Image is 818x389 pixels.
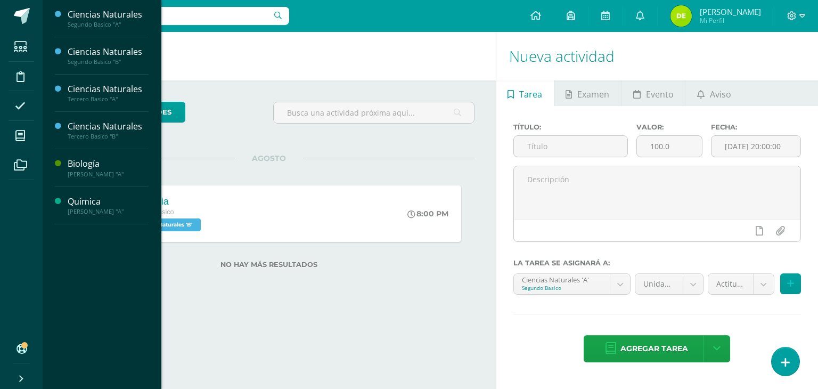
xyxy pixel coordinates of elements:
[710,82,731,107] span: Aviso
[519,82,542,107] span: Tarea
[68,158,149,177] a: Biología[PERSON_NAME] "A"
[637,136,701,157] input: Puntos máximos
[522,274,602,284] div: Ciencias Naturales 'A'
[68,9,149,21] div: Ciencias Naturales
[513,259,801,267] label: La tarea se asignará a:
[670,5,692,27] img: 29c298bc4911098bb12dddd104e14123.png
[68,120,149,140] a: Ciencias NaturalesTercero Basico "B"
[68,46,149,66] a: Ciencias NaturalesSegundo Basico "B"
[68,158,149,170] div: Biología
[509,32,805,80] h1: Nueva actividad
[716,274,746,294] span: Actitudinal (5.0%)
[68,196,149,215] a: Química[PERSON_NAME] "A"
[68,46,149,58] div: Ciencias Naturales
[711,123,801,131] label: Fecha:
[620,336,688,362] span: Agregar tarea
[68,208,149,215] div: [PERSON_NAME] "A"
[685,80,742,106] a: Aviso
[68,83,149,95] div: Ciencias Naturales
[68,9,149,28] a: Ciencias NaturalesSegundo Basico "A"
[55,32,483,80] h1: Actividades
[646,82,674,107] span: Evento
[513,123,628,131] label: Título:
[68,171,149,178] div: [PERSON_NAME] "A"
[496,80,554,106] a: Tarea
[274,102,473,123] input: Busca una actividad próxima aquí...
[700,6,761,17] span: [PERSON_NAME]
[125,196,203,207] div: Asistencia
[554,80,621,106] a: Examen
[635,274,703,294] a: Unidad 3
[68,95,149,103] div: Tercero Basico "A"
[68,133,149,140] div: Tercero Basico "B"
[514,136,628,157] input: Título
[125,218,201,231] span: Ciencias Naturales 'B'
[68,58,149,66] div: Segundo Basico "B"
[68,196,149,208] div: Química
[577,82,609,107] span: Examen
[50,7,289,25] input: Busca un usuario...
[68,83,149,103] a: Ciencias NaturalesTercero Basico "A"
[514,274,630,294] a: Ciencias Naturales 'A'Segundo Basico
[621,80,685,106] a: Evento
[711,136,800,157] input: Fecha de entrega
[64,261,475,269] label: No hay más resultados
[643,274,675,294] span: Unidad 3
[407,209,448,218] div: 8:00 PM
[700,16,761,25] span: Mi Perfil
[68,21,149,28] div: Segundo Basico "A"
[68,120,149,133] div: Ciencias Naturales
[235,153,303,163] span: AGOSTO
[522,284,602,291] div: Segundo Basico
[636,123,702,131] label: Valor:
[708,274,774,294] a: Actitudinal (5.0%)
